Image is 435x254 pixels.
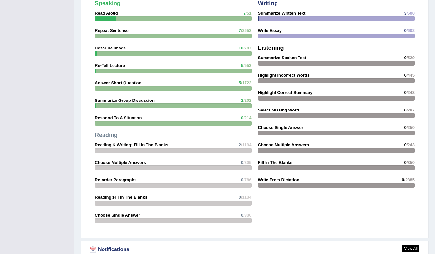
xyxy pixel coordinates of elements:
[243,160,251,165] span: /305
[404,55,406,60] span: 0
[258,73,310,78] strong: Highlight Incorrect Words
[241,98,243,103] span: 2
[404,73,406,78] span: 0
[241,160,243,165] span: 0
[239,28,241,33] span: 7
[241,195,252,200] span: /1134
[239,143,241,147] span: 2
[95,63,125,68] strong: Re-Tell Lecture
[407,143,415,147] span: /243
[404,177,415,182] span: /2885
[404,160,406,165] span: 0
[407,108,415,112] span: /287
[239,195,241,200] span: 0
[95,195,147,200] strong: Reading:Fill In The Blanks
[258,11,306,16] strong: Summarize Written Text
[243,11,245,16] span: 7
[95,177,136,182] strong: Re-order Paragraphs
[258,90,313,95] strong: Highlight Correct Summary
[407,90,415,95] span: /243
[95,80,141,85] strong: Answer Short Question
[95,143,168,147] strong: Reading & Writing: Fill In The Blanks
[241,213,243,217] span: 0
[95,28,129,33] strong: Repeat Sentence
[258,28,282,33] strong: Write Essay
[245,11,251,16] span: /51
[241,28,252,33] span: /2652
[243,98,251,103] span: /202
[241,177,243,182] span: 0
[95,46,126,50] strong: Describe Image
[241,80,252,85] span: /1722
[95,160,146,165] strong: Choose Multiple Answers
[241,143,252,147] span: /1194
[95,98,155,103] strong: Summarize Group Discussion
[404,125,406,130] span: 0
[241,115,243,120] span: 0
[95,213,140,217] strong: Choose Single Answer
[95,11,118,16] strong: Read Aloud
[258,177,299,182] strong: Write From Dictation
[239,80,241,85] span: 5
[243,177,251,182] span: /786
[258,160,293,165] strong: Fill In The Blanks
[402,177,404,182] span: 0
[407,28,415,33] span: /602
[407,73,415,78] span: /445
[407,125,415,130] span: /250
[404,108,406,112] span: 0
[407,11,415,16] span: /600
[243,115,251,120] span: /214
[243,63,251,68] span: /553
[243,46,251,50] span: /787
[95,132,118,138] strong: Reading
[258,108,299,112] strong: Select Missing Word
[404,28,406,33] span: 0
[407,55,415,60] span: /529
[258,125,303,130] strong: Choose Single Answer
[241,63,243,68] span: 5
[258,45,284,51] strong: Listening
[243,213,251,217] span: /336
[404,90,406,95] span: 0
[404,143,406,147] span: 0
[258,143,309,147] strong: Choose Multiple Answers
[402,245,419,252] a: View All
[258,55,306,60] strong: Summarize Spoken Text
[239,46,243,50] span: 10
[95,115,142,120] strong: Respond To A Situation
[404,11,406,16] span: 3
[407,160,415,165] span: /350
